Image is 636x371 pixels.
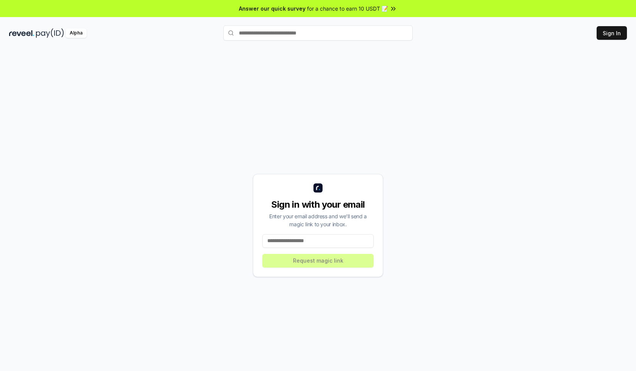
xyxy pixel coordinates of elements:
[262,212,374,228] div: Enter your email address and we’ll send a magic link to your inbox.
[9,28,34,38] img: reveel_dark
[313,183,323,193] img: logo_small
[239,5,306,13] span: Answer our quick survey
[36,28,64,38] img: pay_id
[307,5,388,13] span: for a chance to earn 10 USDT 📝
[65,28,87,38] div: Alpha
[262,199,374,211] div: Sign in with your email
[597,26,627,40] button: Sign In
